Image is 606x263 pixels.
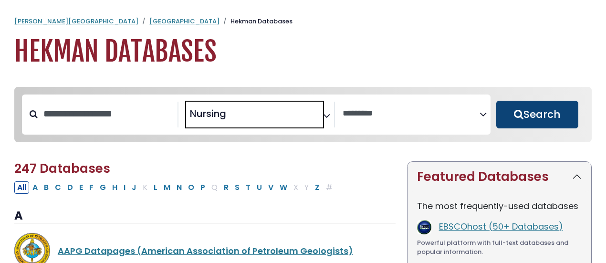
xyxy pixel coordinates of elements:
button: Filter Results G [97,181,109,194]
a: AAPG Datapages (American Association of Petroleum Geologists) [58,245,353,257]
button: Submit for Search Results [496,101,578,128]
div: Alpha-list to filter by first letter of database name [14,181,336,193]
span: Nursing [190,106,226,121]
span: 247 Databases [14,160,110,177]
button: Filter Results W [277,181,290,194]
div: Powerful platform with full-text databases and popular information. [417,238,582,257]
button: Filter Results T [243,181,253,194]
button: Featured Databases [407,162,591,192]
button: Filter Results L [151,181,160,194]
button: Filter Results R [221,181,231,194]
a: EBSCOhost (50+ Databases) [439,221,563,232]
li: Hekman Databases [219,17,293,26]
button: All [14,181,29,194]
button: Filter Results V [265,181,276,194]
nav: Search filters [14,87,592,142]
h1: Hekman Databases [14,36,592,68]
button: Filter Results U [254,181,265,194]
button: Filter Results Z [312,181,323,194]
textarea: Search [343,109,480,119]
button: Filter Results D [64,181,76,194]
button: Filter Results J [129,181,139,194]
button: Filter Results O [185,181,197,194]
button: Filter Results E [76,181,86,194]
nav: breadcrumb [14,17,592,26]
li: Nursing [186,106,226,121]
button: Filter Results A [30,181,41,194]
input: Search database by title or keyword [38,106,178,122]
button: Filter Results C [52,181,64,194]
button: Filter Results I [121,181,128,194]
button: Filter Results B [41,181,52,194]
button: Filter Results N [174,181,185,194]
h3: A [14,209,396,223]
button: Filter Results M [161,181,173,194]
button: Filter Results S [232,181,242,194]
a: [PERSON_NAME][GEOGRAPHIC_DATA] [14,17,138,26]
textarea: Search [228,112,235,122]
p: The most frequently-used databases [417,200,582,212]
a: [GEOGRAPHIC_DATA] [149,17,219,26]
button: Filter Results H [109,181,120,194]
button: Filter Results P [198,181,208,194]
button: Filter Results F [86,181,96,194]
